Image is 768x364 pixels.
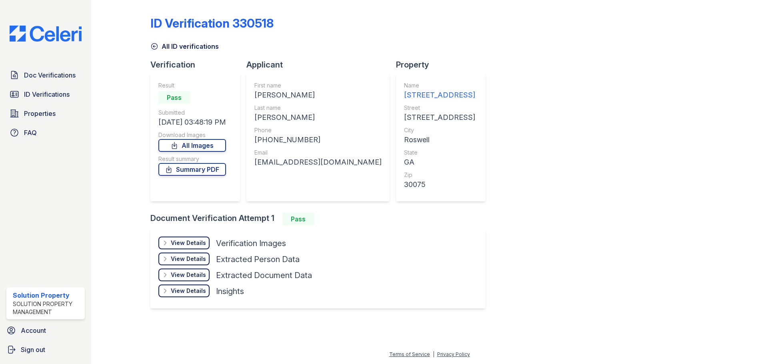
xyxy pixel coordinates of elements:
[150,213,492,225] div: Document Verification Attempt 1
[3,26,88,42] img: CE_Logo_Blue-a8612792a0a2168367f1c8372b55b34899dd931a85d93a1a3d3e32e68fde9ad4.png
[171,287,206,295] div: View Details
[21,345,45,354] span: Sign out
[404,171,475,179] div: Zip
[158,91,190,104] div: Pass
[24,70,76,80] span: Doc Verifications
[24,109,56,118] span: Properties
[433,351,434,357] div: |
[150,59,246,70] div: Verification
[6,67,85,83] a: Doc Verifications
[404,149,475,157] div: State
[171,239,206,247] div: View Details
[158,131,226,139] div: Download Images
[171,255,206,263] div: View Details
[13,300,82,316] div: Solution Property Management
[404,126,475,134] div: City
[254,157,382,168] div: [EMAIL_ADDRESS][DOMAIN_NAME]
[404,104,475,112] div: Street
[216,238,286,249] div: Verification Images
[6,125,85,141] a: FAQ
[6,105,85,121] a: Properties
[158,163,226,176] a: Summary PDF
[254,112,382,123] div: [PERSON_NAME]
[216,286,244,297] div: Insights
[3,322,88,338] a: Account
[404,90,475,101] div: [STREET_ADDRESS]
[282,213,314,225] div: Pass
[158,109,226,117] div: Submitted
[13,290,82,300] div: Solution Property
[216,270,312,281] div: Extracted Document Data
[150,42,219,51] a: All ID verifications
[437,351,470,357] a: Privacy Policy
[158,117,226,128] div: [DATE] 03:48:19 PM
[3,342,88,358] a: Sign out
[404,82,475,90] div: Name
[404,82,475,101] a: Name [STREET_ADDRESS]
[389,351,430,357] a: Terms of Service
[404,157,475,168] div: GA
[396,59,492,70] div: Property
[404,112,475,123] div: [STREET_ADDRESS]
[24,90,70,99] span: ID Verifications
[254,149,382,157] div: Email
[24,128,37,137] span: FAQ
[158,139,226,152] a: All Images
[216,254,300,265] div: Extracted Person Data
[254,126,382,134] div: Phone
[158,155,226,163] div: Result summary
[254,82,382,90] div: First name
[150,16,274,30] div: ID Verification 330518
[254,90,382,101] div: [PERSON_NAME]
[6,86,85,102] a: ID Verifications
[246,59,396,70] div: Applicant
[404,134,475,145] div: Roswell
[171,271,206,279] div: View Details
[254,134,382,145] div: [PHONE_NUMBER]
[404,179,475,190] div: 30075
[254,104,382,112] div: Last name
[21,326,46,335] span: Account
[158,82,226,90] div: Result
